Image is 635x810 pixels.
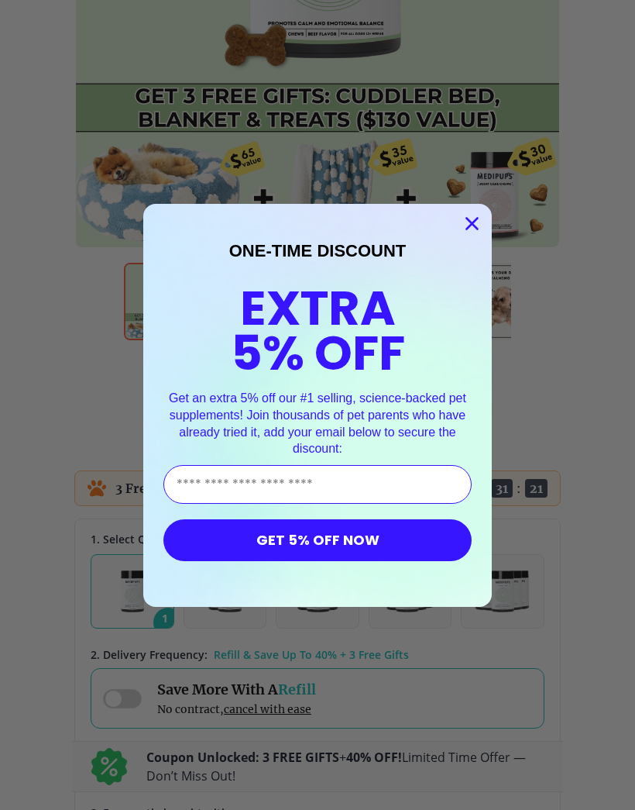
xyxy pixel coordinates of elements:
[229,241,407,260] span: ONE-TIME DISCOUNT
[169,391,466,455] span: Get an extra 5% off our #1 selling, science-backed pet supplements! Join thousands of pet parents...
[163,519,472,561] button: GET 5% OFF NOW
[458,210,486,237] button: Close dialog
[231,319,405,387] span: 5% OFF
[240,274,396,342] span: EXTRA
